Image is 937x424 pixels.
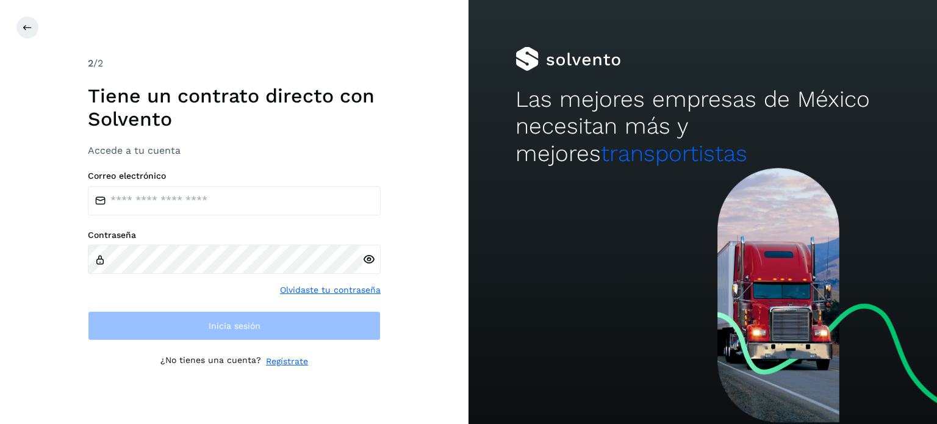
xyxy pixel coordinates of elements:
a: Olvidaste tu contraseña [280,284,381,296]
label: Correo electrónico [88,171,381,181]
span: 2 [88,57,93,69]
div: /2 [88,56,381,71]
p: ¿No tienes una cuenta? [160,355,261,368]
a: Regístrate [266,355,308,368]
span: transportistas [601,140,747,167]
h1: Tiene un contrato directo con Solvento [88,84,381,131]
h3: Accede a tu cuenta [88,145,381,156]
h2: Las mejores empresas de México necesitan más y mejores [515,86,890,167]
span: Inicia sesión [209,322,260,330]
label: Contraseña [88,230,381,240]
button: Inicia sesión [88,311,381,340]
